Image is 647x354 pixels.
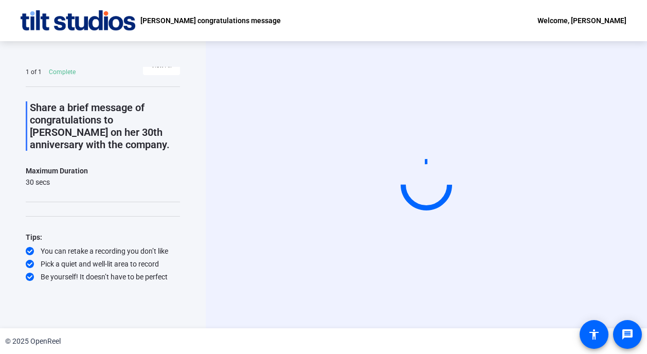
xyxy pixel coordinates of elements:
div: © 2025 OpenReel [5,336,61,347]
div: Maximum Duration [26,165,88,177]
div: Tips: [26,231,180,243]
div: Welcome, [PERSON_NAME] [537,14,626,27]
div: You can retake a recording you don’t like [26,246,180,256]
div: Be yourself! It doesn’t have to be perfect [26,272,180,282]
mat-icon: message [621,328,634,341]
p: Share a brief message of congratulations to [PERSON_NAME] on her 30th anniversary with the company. [30,101,180,151]
img: OpenReel logo [21,10,135,31]
div: Pick a quiet and well-lit area to record [26,259,180,269]
p: [PERSON_NAME] congratulations message [140,14,281,27]
div: 1 of 1 [26,68,42,76]
div: 30 secs [26,177,88,187]
button: View All [143,57,180,75]
div: Complete [49,68,76,76]
mat-icon: accessibility [588,328,600,341]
